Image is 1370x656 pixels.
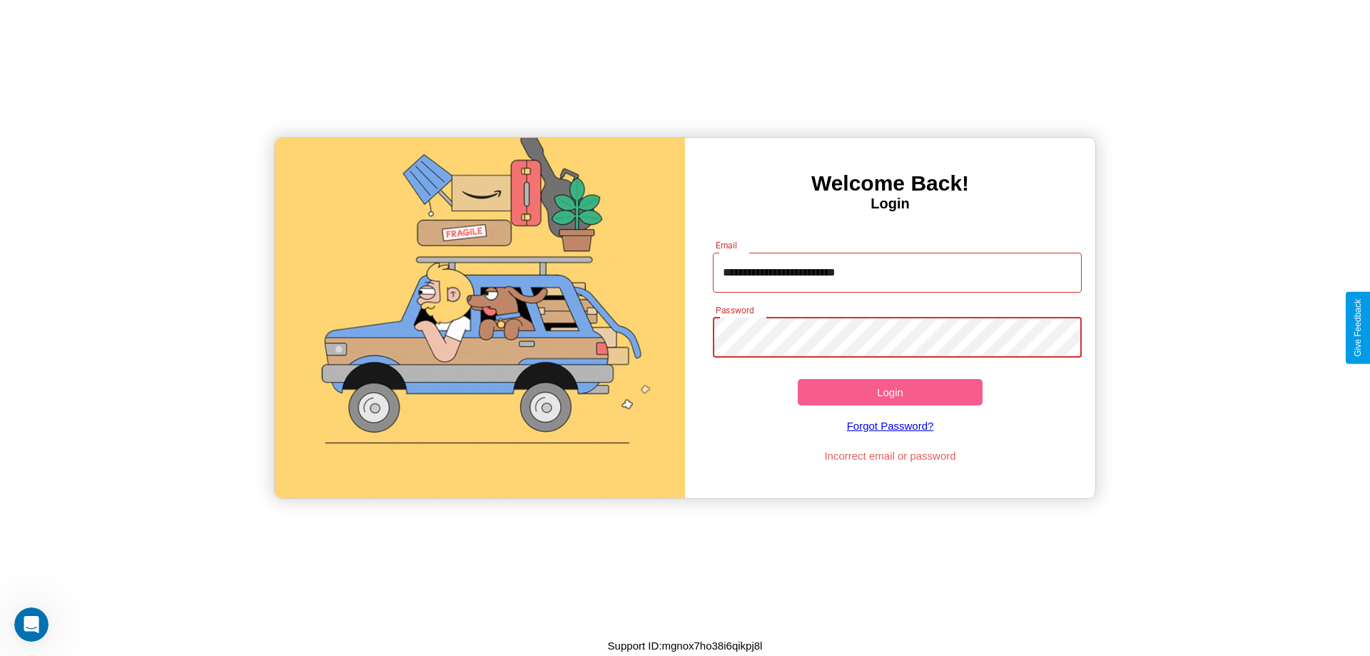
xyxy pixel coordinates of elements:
iframe: Intercom live chat [14,607,49,642]
label: Password [716,304,753,316]
a: Forgot Password? [706,405,1075,446]
div: Give Feedback [1353,299,1363,357]
p: Incorrect email or password [706,446,1075,465]
h4: Login [685,196,1095,212]
button: Login [798,379,983,405]
img: gif [275,138,685,498]
label: Email [716,239,738,251]
h3: Welcome Back! [685,171,1095,196]
p: Support ID: mgnox7ho38i6qikpj8l [608,636,763,655]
